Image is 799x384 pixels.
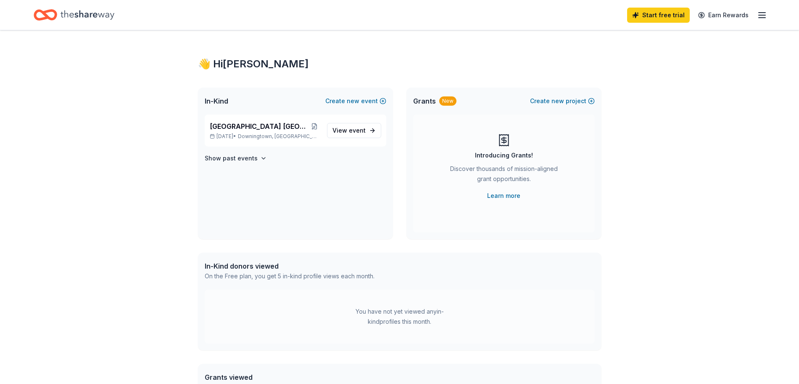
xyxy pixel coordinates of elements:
span: View [332,125,366,136]
div: In-Kind donors viewed [205,261,374,271]
div: You have not yet viewed any in-kind profiles this month. [347,307,452,327]
a: Earn Rewards [693,8,754,23]
button: Createnewproject [530,96,595,106]
div: New [439,96,456,106]
a: View event [327,123,381,138]
div: Discover thousands of mission-aligned grant opportunities. [447,164,561,187]
div: Grants viewed [205,372,370,382]
a: Learn more [487,191,520,201]
span: new [347,96,359,106]
div: 👋 Hi [PERSON_NAME] [198,57,601,71]
span: event [349,127,366,134]
a: Start free trial [627,8,690,23]
span: Downingtown, [GEOGRAPHIC_DATA] [238,133,320,140]
span: new [551,96,564,106]
span: Grants [413,96,436,106]
div: Introducing Grants! [475,150,533,160]
span: In-Kind [205,96,228,106]
span: [GEOGRAPHIC_DATA] [GEOGRAPHIC_DATA] [210,121,309,131]
div: On the Free plan, you get 5 in-kind profile views each month. [205,271,374,281]
h4: Show past events [205,153,258,163]
button: Createnewevent [325,96,386,106]
a: Home [34,5,114,25]
p: [DATE] • [210,133,320,140]
button: Show past events [205,153,267,163]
